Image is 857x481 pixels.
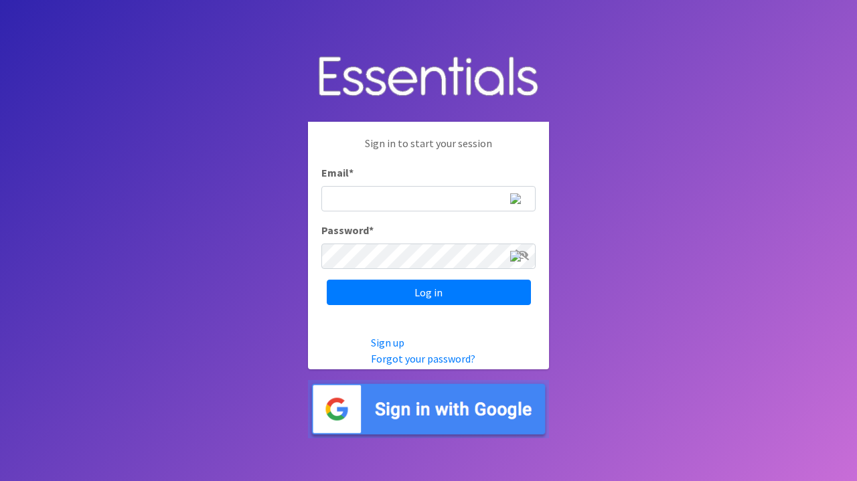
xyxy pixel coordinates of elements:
abbr: required [349,166,354,179]
input: Log in [327,280,531,305]
a: Sign up [371,336,404,349]
a: Forgot your password? [371,352,475,365]
abbr: required [369,223,374,237]
img: Human Essentials [308,43,549,112]
label: Password [321,222,374,238]
p: Sign in to start your session [321,135,536,165]
label: Email [321,165,354,181]
img: Sign in with Google [308,380,549,438]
